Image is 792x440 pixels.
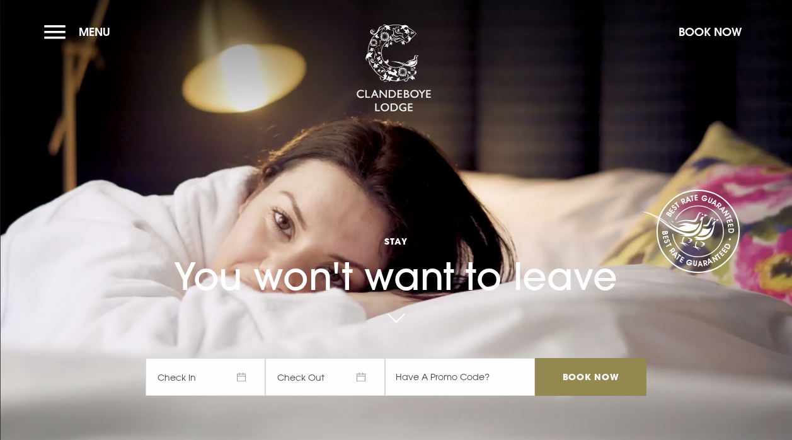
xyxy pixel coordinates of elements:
span: Stay [146,235,646,247]
h1: You won't want to leave [146,207,646,299]
img: Clandeboye Lodge [356,25,432,113]
span: Check Out [265,358,385,396]
input: Have A Promo Code? [385,358,535,396]
input: Book Now [535,358,646,396]
span: Menu [79,25,110,39]
button: Menu [44,18,117,45]
span: Check In [146,358,265,396]
button: Book Now [672,18,748,45]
